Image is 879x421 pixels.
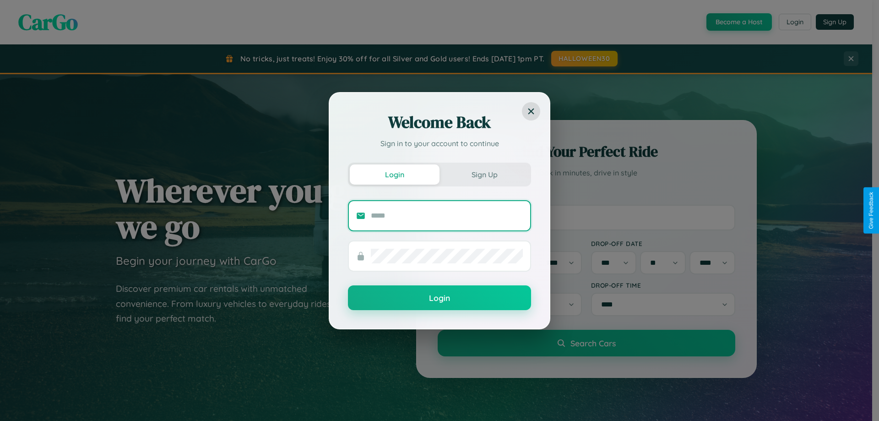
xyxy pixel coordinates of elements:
[348,111,531,133] h2: Welcome Back
[439,164,529,185] button: Sign Up
[348,138,531,149] p: Sign in to your account to continue
[350,164,439,185] button: Login
[348,285,531,310] button: Login
[868,192,874,229] div: Give Feedback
